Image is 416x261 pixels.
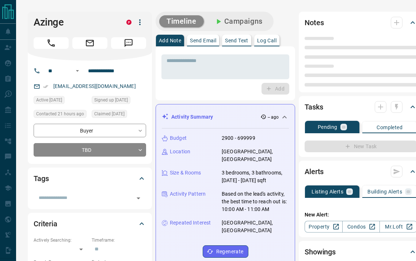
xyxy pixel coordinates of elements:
h2: Notes [305,17,324,28]
p: 3 bedrooms, 3 bathrooms, [DATE] - [DATE] sqft [222,169,289,184]
a: Property [305,221,342,233]
button: Open [73,66,82,75]
h2: Showings [305,246,336,258]
span: Contacted 21 hours ago [36,110,84,118]
h1: Azinge [34,16,115,28]
h2: Tasks [305,101,323,113]
div: Criteria [34,215,146,233]
p: Listing Alerts [312,189,343,194]
p: Location [170,148,190,156]
span: Call [34,37,69,49]
button: Timeline [159,15,204,27]
p: Building Alerts [367,189,402,194]
p: Size & Rooms [170,169,201,177]
button: Regenerate [203,245,248,258]
p: [GEOGRAPHIC_DATA], [GEOGRAPHIC_DATA] [222,219,289,234]
div: Wed Nov 01 2023 [92,96,146,106]
h2: Tags [34,173,49,184]
p: Actively Searching: [34,237,88,243]
span: Claimed [DATE] [94,110,125,118]
p: Send Text [225,38,248,43]
p: Pending [318,124,337,130]
h2: Alerts [305,166,324,177]
p: Completed [377,125,402,130]
span: Signed up [DATE] [94,96,128,104]
div: Tue Aug 05 2025 [34,96,88,106]
p: 2900 - 699999 [222,134,255,142]
p: Based on the lead's activity, the best time to reach out is: 10:00 AM - 11:00 AM [222,190,289,213]
div: Tue Aug 05 2025 [92,110,146,120]
p: -- ago [268,114,279,120]
p: Activity Pattern [170,190,206,198]
div: Tue Aug 12 2025 [34,110,88,120]
div: Buyer [34,124,146,137]
h2: Criteria [34,218,57,230]
div: TBD [34,143,146,157]
p: [GEOGRAPHIC_DATA], [GEOGRAPHIC_DATA] [222,148,289,163]
div: property.ca [126,20,131,25]
p: Budget [170,134,187,142]
button: Campaigns [207,15,270,27]
span: Message [111,37,146,49]
button: Open [133,193,144,203]
p: Add Note [159,38,181,43]
p: Timeframe: [92,237,146,243]
a: Condos [342,221,380,233]
a: [EMAIL_ADDRESS][DOMAIN_NAME] [53,83,136,89]
div: Activity Summary-- ago [162,110,289,124]
span: Active [DATE] [36,96,62,104]
p: Repeated Interest [170,219,211,227]
div: Tags [34,170,146,187]
p: Activity Summary [171,113,213,121]
svg: Email Verified [43,84,48,89]
p: Log Call [257,38,276,43]
p: Send Email [190,38,216,43]
span: Email [72,37,107,49]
